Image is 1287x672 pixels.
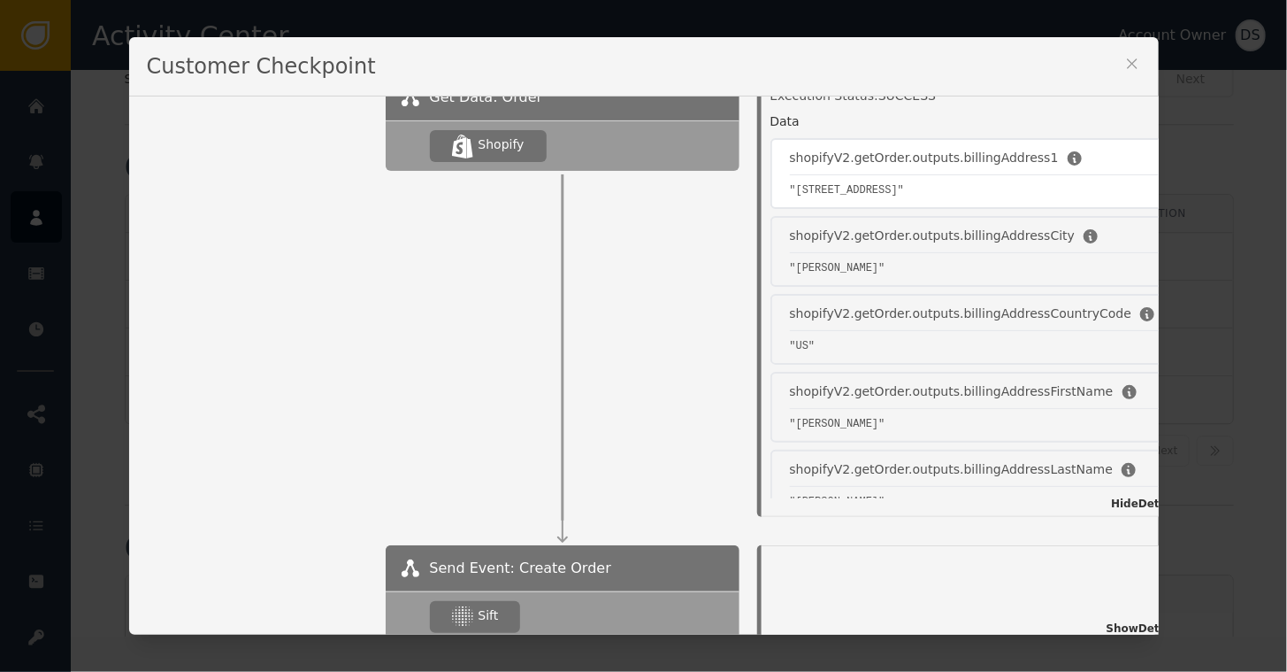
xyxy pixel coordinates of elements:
[1111,496,1180,512] span: Hide Details
[790,227,1076,245] div: shopifyV2.getOrder.outputs.billingAddressCity
[790,260,1172,276] pre: "[PERSON_NAME]"
[790,460,1114,479] div: shopifyV2.getOrder.outputs.billingAddressLastName
[790,182,1172,198] pre: "[STREET_ADDRESS]"
[790,338,1172,354] pre: "US"
[129,37,1159,97] div: Customer Checkpoint
[790,149,1059,167] div: shopifyV2.getOrder.outputs.billingAddress1
[790,382,1114,401] div: shopifyV2.getOrder.outputs.billingAddressFirstName
[790,494,1172,510] pre: "[PERSON_NAME]"
[790,305,1132,323] div: shopifyV2.getOrder.outputs.billingAddressCountryCode
[430,558,611,579] span: Send Event: Create Order
[1107,621,1181,637] span: Show Details
[430,87,543,108] span: Get Data: Order
[770,87,1191,105] div: Execution Status: SUCCESS
[770,112,800,131] div: Data
[479,135,525,154] div: Shopify
[790,416,1172,432] pre: "[PERSON_NAME]"
[479,606,499,625] div: Sift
